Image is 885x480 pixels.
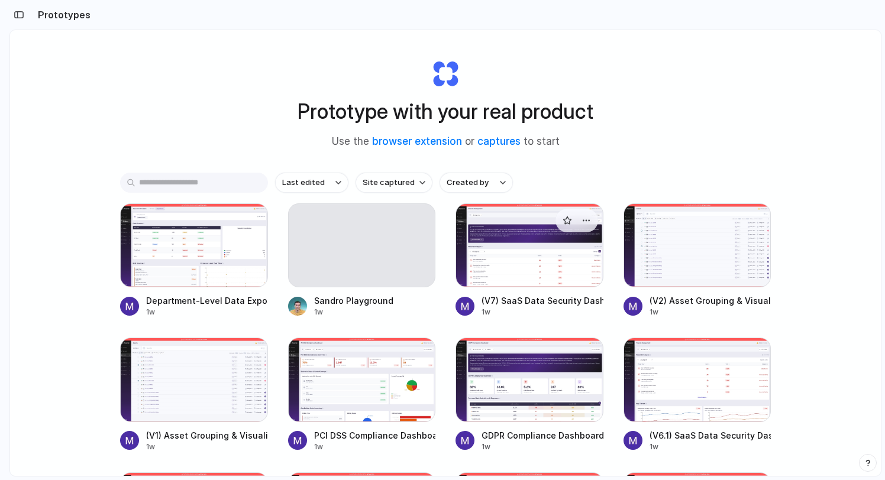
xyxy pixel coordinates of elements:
[482,307,603,317] div: 1w
[298,96,593,127] h1: Prototype with your real product
[456,338,603,452] a: GDPR Compliance DashboardGDPR Compliance Dashboard1w
[650,429,771,442] div: (V6.1) SaaS Data Security Dashboard
[288,338,436,452] a: PCI DSS Compliance DashboardPCI DSS Compliance Dashboard1w
[120,203,268,317] a: Department-Level Data Exposure DashboardDepartment-Level Data Exposure Dashboard1w
[314,429,436,442] div: PCI DSS Compliance Dashboard
[146,294,268,307] div: Department-Level Data Exposure Dashboard
[482,442,603,452] div: 1w
[482,294,603,307] div: (V7) SaaS Data Security Dashboard
[314,307,393,317] div: 1w
[33,8,91,22] h2: Prototypes
[120,338,268,452] a: (V1) Asset Grouping & Visualization Interface(V1) Asset Grouping & Visualization Interface1w
[288,203,436,317] a: Sandro Playground1w
[624,338,771,452] a: (V6.1) SaaS Data Security Dashboard(V6.1) SaaS Data Security Dashboard1w
[372,135,462,147] a: browser extension
[332,134,560,150] span: Use the or to start
[650,294,771,307] div: (V2) Asset Grouping & Visualization Interface
[314,294,393,307] div: Sandro Playground
[275,173,348,193] button: Last edited
[447,177,489,189] span: Created by
[650,307,771,317] div: 1w
[456,203,603,317] a: (V7) SaaS Data Security Dashboard(V7) SaaS Data Security Dashboard1w
[624,203,771,317] a: (V2) Asset Grouping & Visualization Interface(V2) Asset Grouping & Visualization Interface1w
[146,442,268,452] div: 1w
[146,307,268,317] div: 1w
[356,173,432,193] button: Site captured
[363,177,415,189] span: Site captured
[482,429,603,442] div: GDPR Compliance Dashboard
[314,442,436,452] div: 1w
[477,135,521,147] a: captures
[282,177,325,189] span: Last edited
[650,442,771,452] div: 1w
[440,173,513,193] button: Created by
[146,429,268,442] div: (V1) Asset Grouping & Visualization Interface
